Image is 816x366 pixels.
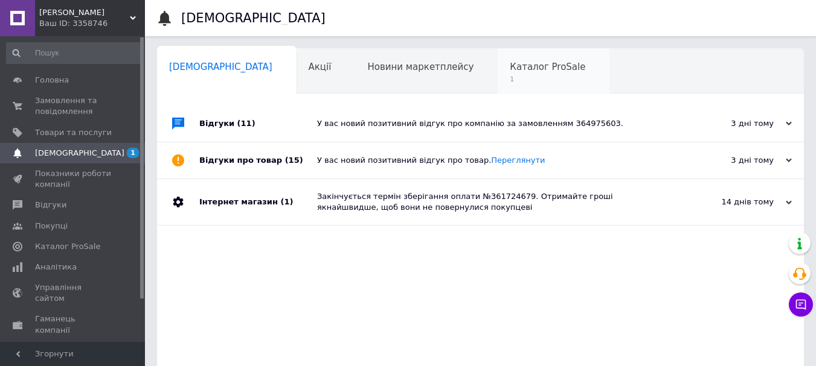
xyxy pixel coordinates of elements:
[6,42,143,64] input: Пошук
[199,179,317,225] div: Інтернет магазин
[309,62,332,72] span: Акції
[35,168,112,190] span: Показники роботи компанії
[317,118,671,129] div: У вас новий позитивний відгук про компанію за замовленням 364975603.
[127,148,139,158] span: 1
[510,62,585,72] span: Каталог ProSale
[671,118,792,129] div: 3 дні тому
[237,119,255,128] span: (11)
[35,127,112,138] span: Товари та послуги
[317,155,671,166] div: У вас новий позитивний відгук про товар.
[280,197,293,206] span: (1)
[510,75,585,84] span: 1
[35,148,124,159] span: [DEMOGRAPHIC_DATA]
[35,95,112,117] span: Замовлення та повідомлення
[181,11,326,25] h1: [DEMOGRAPHIC_DATA]
[39,18,145,29] div: Ваш ID: 3358746
[285,156,303,165] span: (15)
[35,241,100,252] span: Каталог ProSale
[671,155,792,166] div: 3 дні тому
[35,221,68,232] span: Покупці
[317,191,671,213] div: Закінчується термін зберігання оплати №361724679. Отримайте гроші якнайшвидше, щоб вони не поверн...
[491,156,545,165] a: Переглянути
[35,75,69,86] span: Головна
[199,106,317,142] div: Відгуки
[35,200,66,210] span: Відгуки
[35,282,112,304] span: Управління сайтом
[367,62,474,72] span: Новини маркетплейсу
[199,142,317,178] div: Відгуки про товар
[35,314,112,335] span: Гаманець компанії
[39,7,130,18] span: Світ Вихованця
[789,292,813,317] button: Чат з покупцем
[671,197,792,207] div: 14 днів тому
[169,62,272,72] span: [DEMOGRAPHIC_DATA]
[35,262,77,273] span: Аналітика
